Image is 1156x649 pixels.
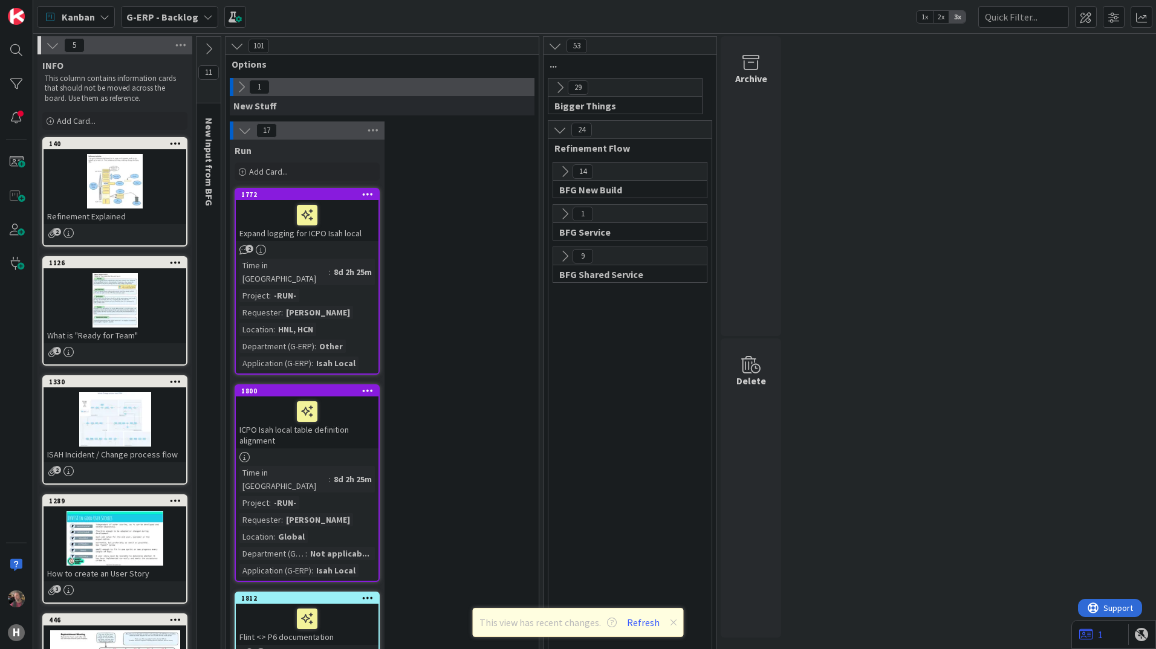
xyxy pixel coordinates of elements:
span: 3x [949,11,966,23]
span: Options [232,58,524,70]
div: Requester [239,513,281,526]
span: ... [550,58,701,70]
div: Requester [239,306,281,319]
div: 1772Expand logging for ICPO Isah local [236,189,378,241]
div: 140Refinement Explained [44,138,186,224]
span: 29 [568,80,588,95]
img: Visit kanbanzone.com [8,8,25,25]
p: This column contains information cards that should not be moved across the board. Use them as ref... [45,74,185,103]
div: 1800 [241,387,378,395]
div: 8d 2h 25m [331,473,375,486]
span: 101 [248,39,269,53]
div: 1330 [49,378,186,386]
div: Not applicab... [307,547,372,560]
span: 2x [933,11,949,23]
img: BF [8,590,25,607]
span: INFO [42,59,63,71]
div: 1812Flint <> P6 documentation [236,593,378,645]
span: Add Card... [57,115,96,126]
a: 1330ISAH Incident / Change process flow [42,375,187,485]
span: 2 [245,245,253,253]
div: 1772 [241,190,378,199]
span: 14 [573,164,593,179]
span: 11 [198,65,219,80]
button: Refresh [623,615,664,630]
div: 1800 [236,386,378,396]
div: Application (G-ERP) [239,564,311,577]
div: -RUN- [271,289,299,302]
span: BFG New Build [559,184,692,196]
div: ICPO Isah local table definition alignment [236,396,378,448]
span: : [311,564,313,577]
div: 1812 [241,594,378,602]
span: Add Card... [249,166,288,177]
span: 17 [256,123,277,138]
div: Time in [GEOGRAPHIC_DATA] [239,259,329,285]
div: 1800ICPO Isah local table definition alignment [236,386,378,448]
div: 1812 [236,593,378,604]
div: Location [239,530,273,543]
span: 2 [53,466,61,474]
div: What is "Ready for Team" [44,328,186,343]
a: 1289How to create an User Story [42,494,187,604]
span: : [311,357,313,370]
div: Department (G-ERP) [239,340,314,353]
span: New Input from BFG [203,118,215,206]
div: Department (G-ERP) [239,547,305,560]
div: Flint <> P6 documentation [236,604,378,645]
div: 140 [44,138,186,149]
span: : [281,306,283,319]
div: Archive [735,71,767,86]
div: 140 [49,140,186,148]
span: New Stuff [233,100,277,112]
div: [PERSON_NAME] [283,513,353,526]
div: Application (G-ERP) [239,357,311,370]
span: 1 [249,80,270,94]
a: 1126What is "Ready for Team" [42,256,187,366]
span: : [329,473,331,486]
a: 1800ICPO Isah local table definition alignmentTime in [GEOGRAPHIC_DATA]:8d 2h 25mProject:-RUN-Req... [235,384,380,582]
span: Kanban [62,10,95,24]
span: : [269,496,271,509]
div: Location [239,323,273,336]
span: 1 [53,347,61,355]
div: Other [316,340,346,353]
span: : [273,530,275,543]
div: Isah Local [313,564,359,577]
div: 1126What is "Ready for Team" [44,257,186,343]
div: 1289How to create an User Story [44,496,186,581]
div: HNL, HCN [275,323,316,336]
span: : [281,513,283,526]
div: Time in [GEOGRAPHIC_DATA] [239,466,329,492]
span: Refinement Flow [554,142,697,154]
div: -RUN- [271,496,299,509]
span: 24 [571,123,592,137]
span: : [314,340,316,353]
span: 5 [64,38,85,53]
span: 3 [53,585,61,593]
div: 1330 [44,376,186,387]
span: 1 [573,207,593,221]
span: : [305,547,307,560]
div: Project [239,496,269,509]
div: Project [239,289,269,302]
div: 1289 [49,497,186,505]
span: This view has recent changes. [479,615,617,630]
a: 140Refinement Explained [42,137,187,247]
input: Quick Filter... [978,6,1069,28]
span: Bigger Things [554,100,687,112]
b: G-ERP - Backlog [126,11,198,23]
span: : [269,289,271,302]
div: H [8,624,25,641]
span: : [329,265,331,279]
div: 1126 [44,257,186,268]
span: 9 [573,249,593,263]
span: 53 [567,39,587,53]
div: 1772 [236,189,378,200]
div: ISAH Incident / Change process flow [44,447,186,462]
div: Global [275,530,308,543]
div: 446 [49,616,186,624]
div: 8d 2h 25m [331,265,375,279]
span: BFG Shared Service [559,268,692,280]
div: 1330ISAH Incident / Change process flow [44,376,186,462]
